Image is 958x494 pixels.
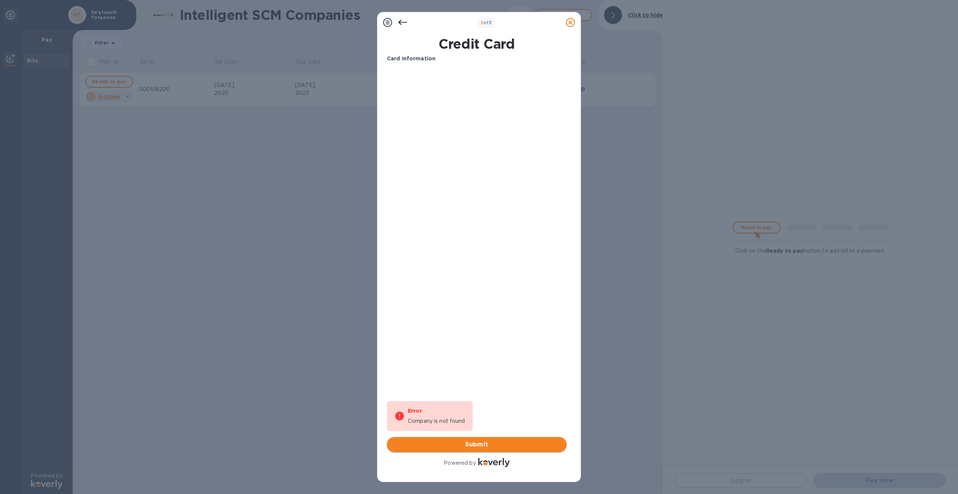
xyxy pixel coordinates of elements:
p: Company is not found [408,417,465,425]
b: of 3 [481,20,492,25]
h1: Credit Card [384,36,570,52]
iframe: Your browser does not support iframes [387,69,567,181]
img: Logo [478,458,510,467]
b: Error [408,408,422,414]
p: Powered by [444,459,476,467]
button: Submit [387,437,567,452]
span: Submit [393,440,561,449]
span: 1 [481,20,483,25]
b: Card Information [387,55,436,61]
